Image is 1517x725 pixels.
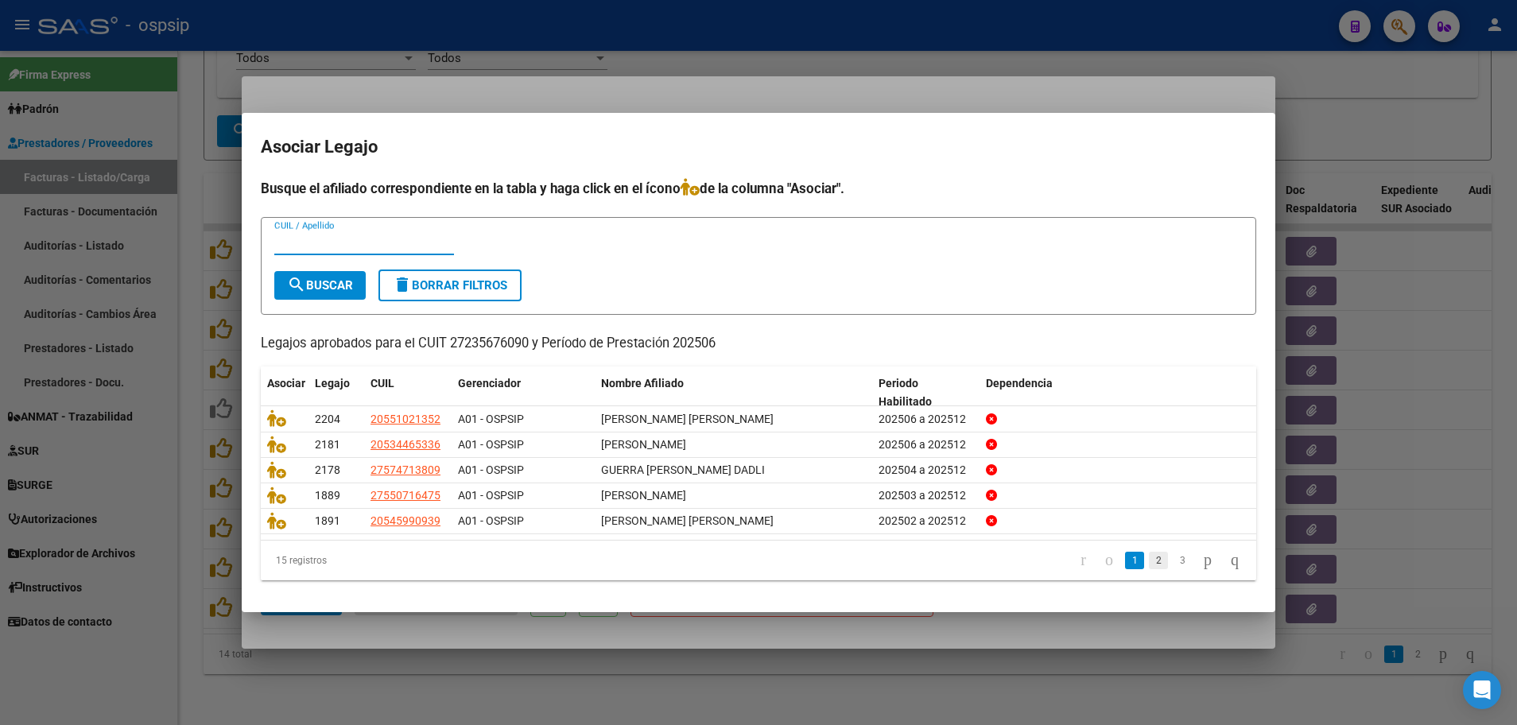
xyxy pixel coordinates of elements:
[1224,552,1246,569] a: go to last page
[308,366,364,419] datatable-header-cell: Legajo
[872,366,980,419] datatable-header-cell: Periodo Habilitado
[601,514,774,527] span: BENITO LUGONES DANTE JOAQUIN
[315,438,340,451] span: 2181
[879,436,973,454] div: 202506 a 202512
[458,438,524,451] span: A01 - OSPSIP
[458,463,524,476] span: A01 - OSPSIP
[261,178,1256,199] h4: Busque el afiliado correspondiente en la tabla y haga click en el ícono de la columna "Asociar".
[1146,547,1170,574] li: page 2
[879,461,973,479] div: 202504 a 202512
[287,275,306,294] mat-icon: search
[458,489,524,502] span: A01 - OSPSIP
[986,377,1053,390] span: Dependencia
[261,541,457,580] div: 15 registros
[371,489,440,502] span: 27550716475
[261,334,1256,354] p: Legajos aprobados para el CUIT 27235676090 y Período de Prestación 202506
[1125,552,1144,569] a: 1
[378,269,522,301] button: Borrar Filtros
[1170,547,1194,574] li: page 3
[261,132,1256,162] h2: Asociar Legajo
[267,377,305,390] span: Asociar
[879,487,973,505] div: 202503 a 202512
[315,489,340,502] span: 1889
[980,366,1257,419] datatable-header-cell: Dependencia
[371,514,440,527] span: 20545990939
[458,514,524,527] span: A01 - OSPSIP
[595,366,872,419] datatable-header-cell: Nombre Afiliado
[393,275,412,294] mat-icon: delete
[371,438,440,451] span: 20534465336
[879,410,973,428] div: 202506 a 202512
[315,514,340,527] span: 1891
[601,413,774,425] span: ROSLER PACHAO SANTINO MATEO
[315,413,340,425] span: 2204
[458,377,521,390] span: Gerenciador
[452,366,595,419] datatable-header-cell: Gerenciador
[287,278,353,293] span: Buscar
[601,438,686,451] span: DOMINGUEZ TOLOZA JOAQUIN
[274,271,366,300] button: Buscar
[601,489,686,502] span: ROMANO MORA AGOSTINA
[315,463,340,476] span: 2178
[879,512,973,530] div: 202502 a 202512
[315,377,350,390] span: Legajo
[601,377,684,390] span: Nombre Afiliado
[458,413,524,425] span: A01 - OSPSIP
[1197,552,1219,569] a: go to next page
[364,366,452,419] datatable-header-cell: CUIL
[1463,671,1501,709] div: Open Intercom Messenger
[879,377,932,408] span: Periodo Habilitado
[601,463,765,476] span: GUERRA OÑA EVANGELINA DADLI
[371,463,440,476] span: 27574713809
[1073,552,1093,569] a: go to first page
[393,278,507,293] span: Borrar Filtros
[371,413,440,425] span: 20551021352
[1123,547,1146,574] li: page 1
[1098,552,1120,569] a: go to previous page
[261,366,308,419] datatable-header-cell: Asociar
[1173,552,1192,569] a: 3
[371,377,394,390] span: CUIL
[1149,552,1168,569] a: 2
